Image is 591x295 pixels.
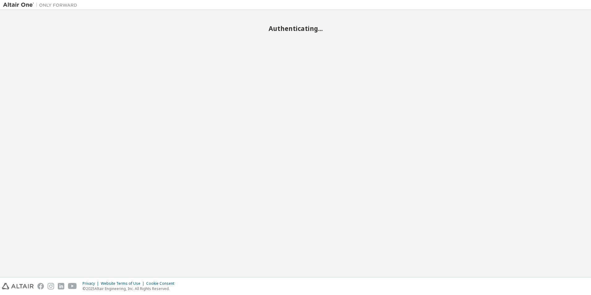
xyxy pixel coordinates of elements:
[146,281,178,286] div: Cookie Consent
[3,2,80,8] img: Altair One
[37,283,44,289] img: facebook.svg
[83,286,178,291] p: © 2025 Altair Engineering, Inc. All Rights Reserved.
[2,283,34,289] img: altair_logo.svg
[101,281,146,286] div: Website Terms of Use
[3,24,588,32] h2: Authenticating...
[83,281,101,286] div: Privacy
[68,283,77,289] img: youtube.svg
[48,283,54,289] img: instagram.svg
[58,283,64,289] img: linkedin.svg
